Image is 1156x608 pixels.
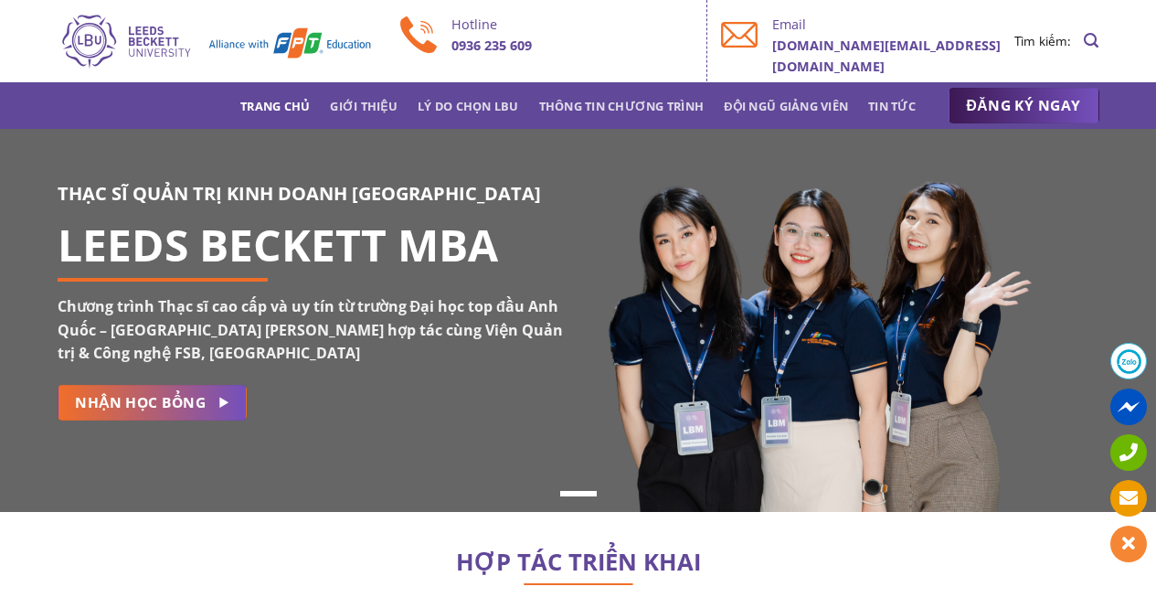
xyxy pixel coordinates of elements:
[451,14,694,35] p: Hotline
[772,37,1001,75] b: [DOMAIN_NAME][EMAIL_ADDRESS][DOMAIN_NAME]
[772,14,1014,35] p: Email
[949,88,1099,124] a: ĐĂNG KÝ NGAY
[560,491,597,496] li: Page dot 1
[58,179,565,208] h3: THẠC SĨ QUẢN TRỊ KINH DOANH [GEOGRAPHIC_DATA]
[1014,31,1071,51] li: Tìm kiếm:
[58,385,247,421] a: NHẬN HỌC BỔNG
[58,234,565,256] h1: LEEDS BECKETT MBA
[330,90,398,123] a: Giới thiệu
[1084,23,1098,59] a: Search
[418,90,519,123] a: Lý do chọn LBU
[967,94,1081,117] span: ĐĂNG KÝ NGAY
[868,90,916,123] a: Tin tức
[58,296,563,363] strong: Chương trình Thạc sĩ cao cấp và uy tín từ trường Đại học top đầu Anh Quốc – [GEOGRAPHIC_DATA] [PE...
[451,37,532,54] b: 0936 235 609
[724,90,848,123] a: Đội ngũ giảng viên
[539,90,705,123] a: Thông tin chương trình
[58,12,373,70] img: Thạc sĩ Quản trị kinh doanh Quốc tế
[58,553,1099,571] h2: HỢP TÁC TRIỂN KHAI
[240,90,310,123] a: Trang chủ
[75,391,206,414] span: NHẬN HỌC BỔNG
[524,583,633,585] img: line-lbu.jpg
